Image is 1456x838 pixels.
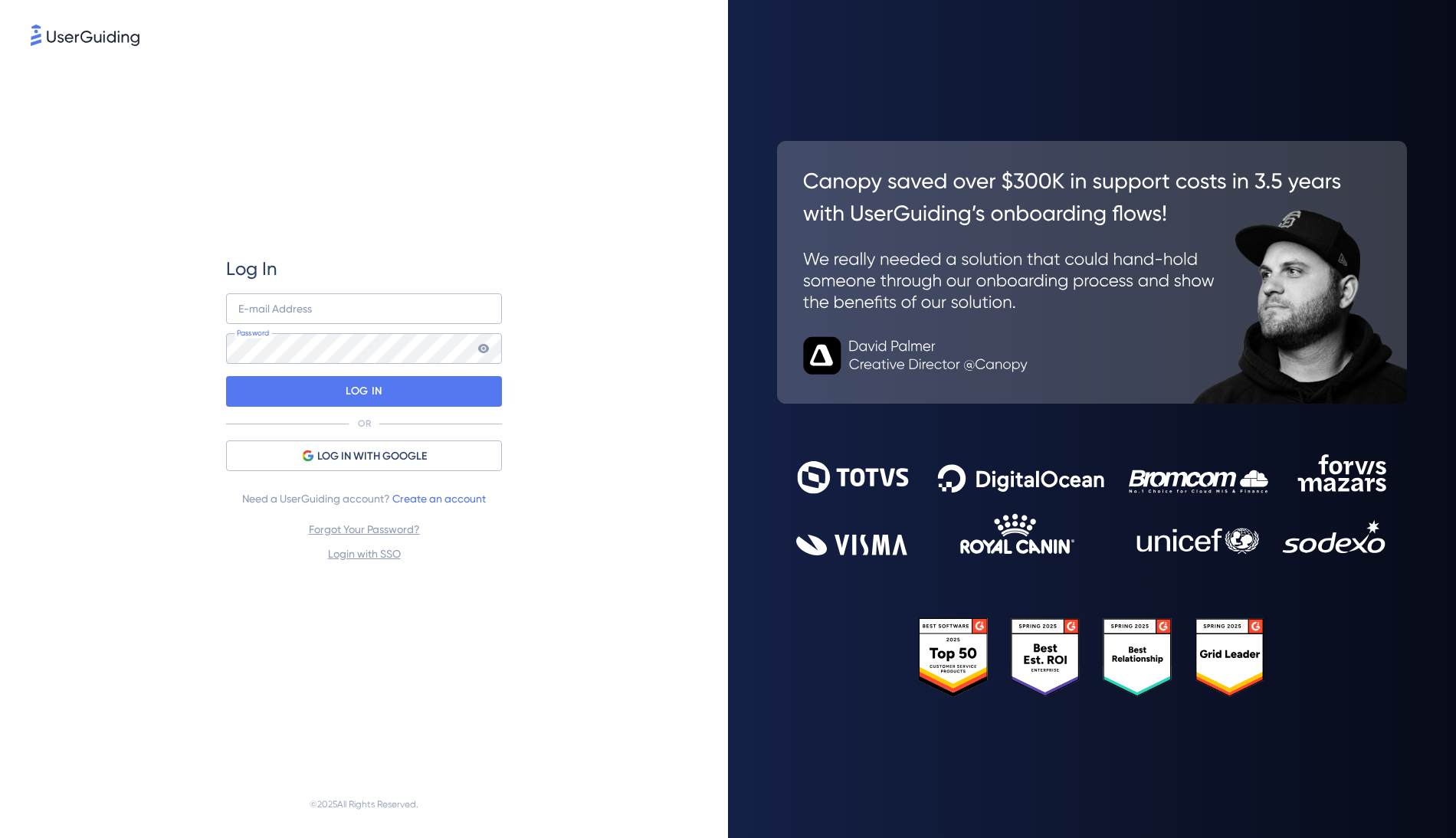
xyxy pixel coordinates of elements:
[392,493,486,505] a: Create an account
[346,379,382,404] p: LOG IN
[31,25,139,46] img: 8faab4ba6bc7696a72372aa768b0286c.svg
[242,489,486,508] span: Need a UserGuiding account?
[309,523,420,535] a: Forgot Your Password?
[919,618,1265,697] img: 25303e33045975176eb484905ab012ff.svg
[226,293,502,324] input: example@company.com
[317,447,427,466] span: LOG IN WITH GOOGLE
[226,257,277,281] span: Log In
[310,795,418,813] span: © 2025 All Rights Reserved.
[777,141,1407,404] img: 26c0aa7c25a843aed4baddd2b5e0fa68.svg
[328,548,401,560] a: Login with SSO
[796,454,1389,555] img: 9302ce2ac39453076f5bc0f2f2ca889b.svg
[358,417,371,430] p: OR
